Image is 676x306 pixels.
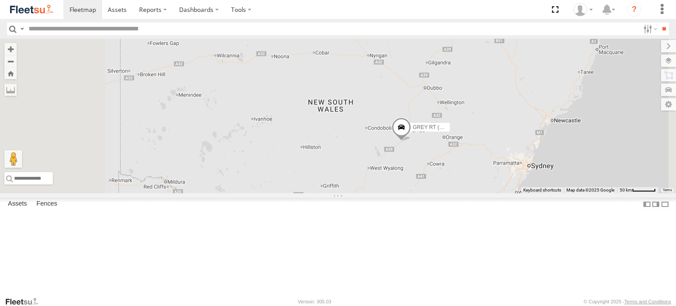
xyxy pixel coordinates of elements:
[413,124,463,130] span: GREY RT (B) 13.72m
[4,198,31,210] label: Assets
[523,187,561,193] button: Keyboard shortcuts
[4,43,17,55] button: Zoom in
[661,98,676,111] label: Map Settings
[4,84,17,96] label: Measure
[651,198,660,210] label: Dock Summary Table to the Right
[9,4,55,15] img: fleetsu-logo-horizontal.svg
[18,22,26,35] label: Search Query
[32,198,62,210] label: Fences
[625,299,671,304] a: Terms and Conditions
[627,3,641,17] i: ?
[663,188,672,192] a: Terms
[5,297,45,306] a: Visit our Website
[643,198,651,210] label: Dock Summary Table to the Left
[584,299,671,304] div: © Copyright 2025 -
[4,55,17,67] button: Zoom out
[570,3,596,16] div: Jay Bennett
[617,187,658,193] button: Map Scale: 50 km per 50 pixels
[566,188,614,192] span: Map data ©2025 Google
[298,299,331,304] div: Version: 305.03
[620,188,632,192] span: 50 km
[4,67,17,79] button: Zoom Home
[661,198,669,210] label: Hide Summary Table
[640,22,659,35] label: Search Filter Options
[4,150,22,168] button: Drag Pegman onto the map to open Street View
